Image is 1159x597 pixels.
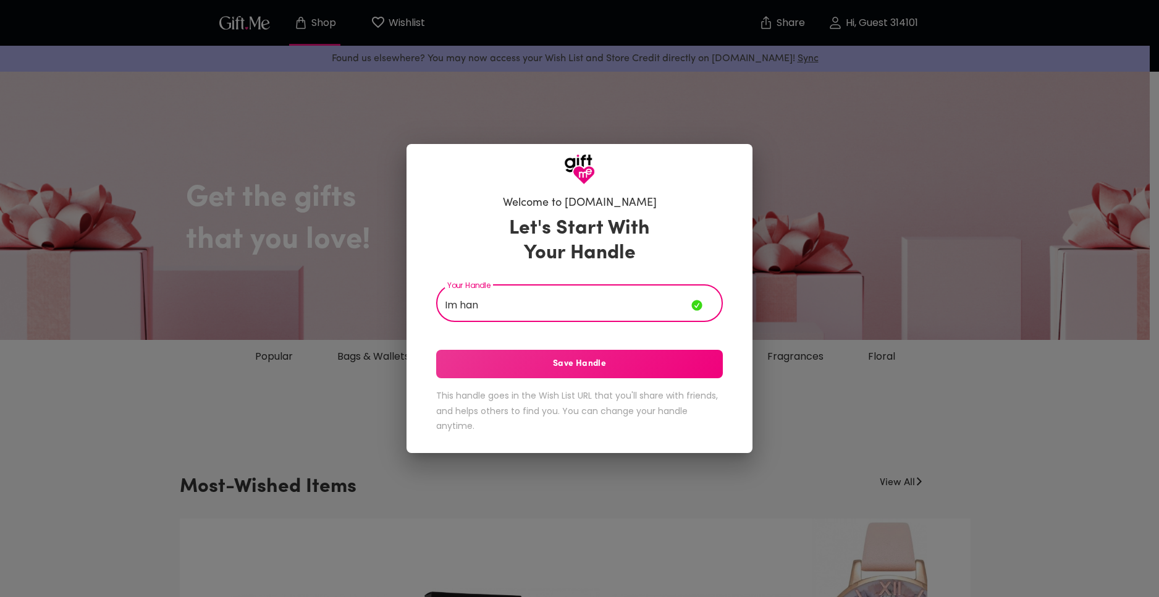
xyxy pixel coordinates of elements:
[503,196,657,211] h6: Welcome to [DOMAIN_NAME]
[436,388,723,434] h6: This handle goes in the Wish List URL that you'll share with friends, and helps others to find yo...
[436,357,723,371] span: Save Handle
[436,287,691,322] input: Your Handle
[564,154,595,185] img: GiftMe Logo
[436,350,723,378] button: Save Handle
[494,216,665,266] h3: Let's Start With Your Handle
